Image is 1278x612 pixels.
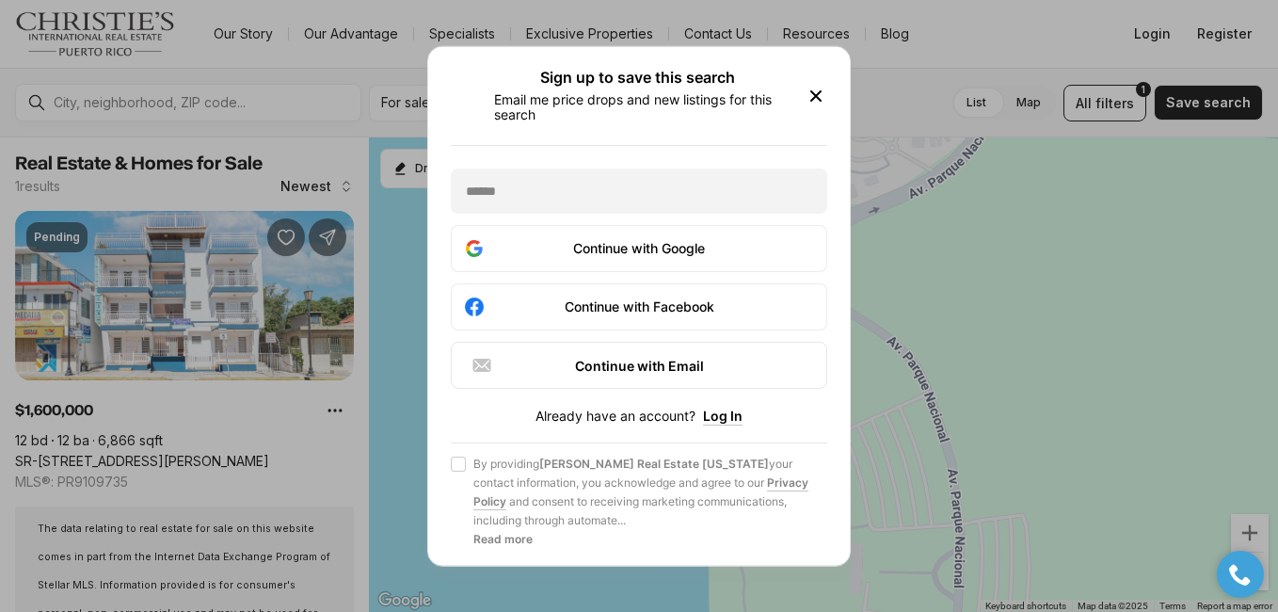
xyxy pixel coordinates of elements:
div: Continue with Facebook [463,296,815,318]
div: Continue with Google [463,237,815,260]
button: Continue with Facebook [451,283,827,330]
button: Continue with Google [451,225,827,272]
b: [PERSON_NAME] Real Estate [US_STATE] [539,457,769,471]
button: Log In [703,408,743,424]
p: Email me price drops and new listings for this search [494,92,782,122]
div: Continue with Email [471,354,807,377]
span: By providing your contact information, you acknowledge and agree to our and consent to receiving ... [473,455,827,530]
b: Read more [473,532,533,546]
h2: Sign up to save this search [540,70,735,85]
button: Continue with Email [451,342,827,389]
span: Already have an account? [535,408,695,423]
